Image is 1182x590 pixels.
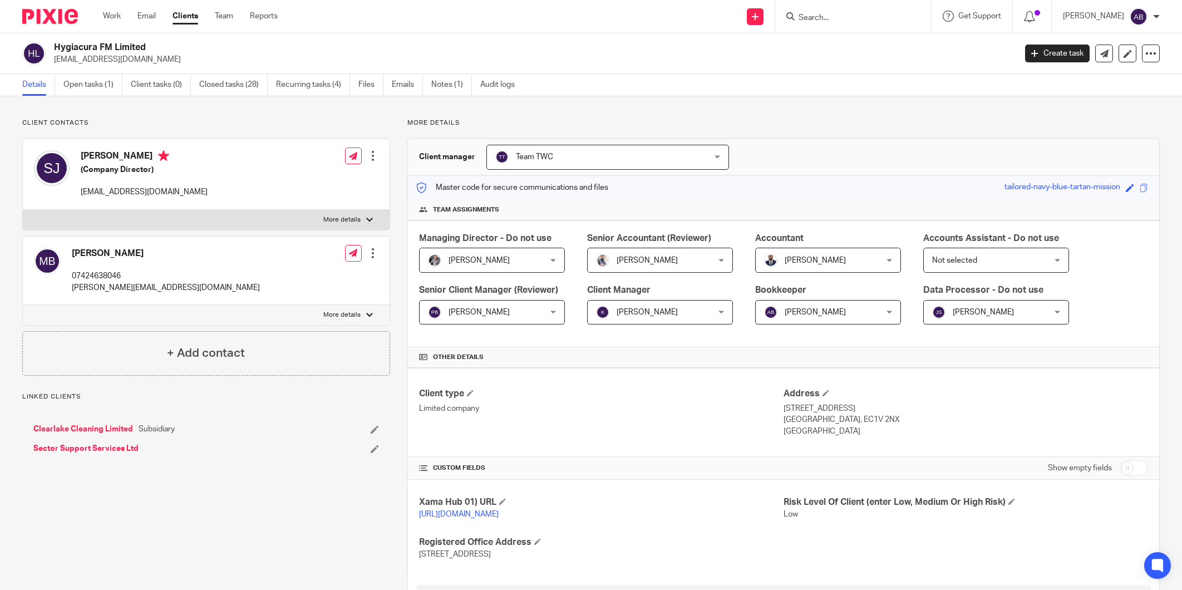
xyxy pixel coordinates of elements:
[419,464,784,473] h4: CUSTOM FIELDS
[428,306,441,319] img: svg%3E
[34,248,61,274] img: svg%3E
[764,306,777,319] img: svg%3E
[158,150,169,161] i: Primary
[923,286,1043,294] span: Data Processor - Do not use
[784,403,1148,414] p: [STREET_ADDRESS]
[1004,181,1120,194] div: tailored-navy-blue-tartan-mission
[215,11,233,22] a: Team
[419,403,784,414] p: Limited company
[785,308,846,316] span: [PERSON_NAME]
[139,424,175,435] span: Subsidiary
[419,234,551,243] span: Managing Director - Do not use
[784,414,1148,425] p: [GEOGRAPHIC_DATA], EC1V 2NX
[1063,11,1124,22] p: [PERSON_NAME]
[419,510,499,518] a: [URL][DOMAIN_NAME]
[764,254,777,267] img: WhatsApp%20Image%202022-05-18%20at%206.27.04%20PM.jpeg
[33,443,139,454] a: Sector Support Services Ltd
[755,286,806,294] span: Bookkeeper
[755,234,804,243] span: Accountant
[22,42,46,65] img: svg%3E
[784,426,1148,437] p: [GEOGRAPHIC_DATA]
[449,308,510,316] span: [PERSON_NAME]
[419,151,475,163] h3: Client manager
[953,308,1014,316] span: [PERSON_NAME]
[428,254,441,267] img: -%20%20-%20studio@ingrained.co.uk%20for%20%20-20220223%20at%20101413%20-%201W1A2026.jpg
[72,271,260,282] p: 07424638046
[433,205,499,214] span: Team assignments
[22,9,78,24] img: Pixie
[784,496,1148,508] h4: Risk Level Of Client (enter Low, Medium Or High Risk)
[419,550,491,558] span: [STREET_ADDRESS]
[103,11,121,22] a: Work
[54,54,1008,65] p: [EMAIL_ADDRESS][DOMAIN_NAME]
[276,74,350,96] a: Recurring tasks (4)
[596,306,609,319] img: svg%3E
[72,282,260,293] p: [PERSON_NAME][EMAIL_ADDRESS][DOMAIN_NAME]
[33,424,133,435] a: Clearlake Cleaning Limited
[480,74,523,96] a: Audit logs
[407,119,1160,127] p: More details
[784,510,798,518] span: Low
[358,74,383,96] a: Files
[932,306,945,319] img: svg%3E
[596,254,609,267] img: Pixie%2002.jpg
[199,74,268,96] a: Closed tasks (28)
[34,150,70,186] img: svg%3E
[22,74,55,96] a: Details
[22,392,390,401] p: Linked clients
[785,257,846,264] span: [PERSON_NAME]
[173,11,198,22] a: Clients
[419,537,784,548] h4: Registered Office Address
[131,74,191,96] a: Client tasks (0)
[587,286,651,294] span: Client Manager
[22,119,390,127] p: Client contacts
[416,182,608,193] p: Master code for secure communications and files
[797,13,898,23] input: Search
[932,257,977,264] span: Not selected
[449,257,510,264] span: [PERSON_NAME]
[1130,8,1147,26] img: svg%3E
[516,153,553,161] span: Team TWC
[81,186,208,198] p: [EMAIL_ADDRESS][DOMAIN_NAME]
[81,150,208,164] h4: [PERSON_NAME]
[323,311,361,319] p: More details
[617,308,678,316] span: [PERSON_NAME]
[81,164,208,175] h5: (Company Director)
[431,74,472,96] a: Notes (1)
[72,248,260,259] h4: [PERSON_NAME]
[419,388,784,400] h4: Client type
[250,11,278,22] a: Reports
[419,496,784,508] h4: Xama Hub 01) URL
[137,11,156,22] a: Email
[54,42,817,53] h2: Hygiacura FM Limited
[167,345,245,362] h4: + Add contact
[323,215,361,224] p: More details
[419,286,558,294] span: Senior Client Manager (Reviewer)
[495,150,509,164] img: svg%3E
[617,257,678,264] span: [PERSON_NAME]
[587,234,711,243] span: Senior Accountant (Reviewer)
[1048,463,1112,474] label: Show empty fields
[1025,45,1090,62] a: Create task
[923,234,1059,243] span: Accounts Assistant - Do not use
[784,388,1148,400] h4: Address
[433,353,484,362] span: Other details
[958,12,1001,20] span: Get Support
[392,74,423,96] a: Emails
[63,74,122,96] a: Open tasks (1)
